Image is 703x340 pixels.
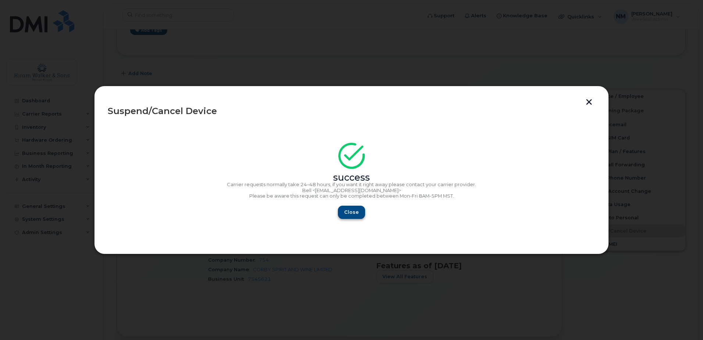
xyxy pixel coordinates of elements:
[108,107,595,116] div: Suspend/Cancel Device
[108,182,595,188] p: Carrier requests normally take 24–48 hours, if you want it right away please contact your carrier...
[108,188,595,194] p: Bell <[EMAIL_ADDRESS][DOMAIN_NAME]>
[108,193,595,199] p: Please be aware this request can only be completed between Mon-Fri 8AM-5PM MST.
[338,206,365,219] button: Close
[108,175,595,181] div: success
[344,209,359,216] span: Close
